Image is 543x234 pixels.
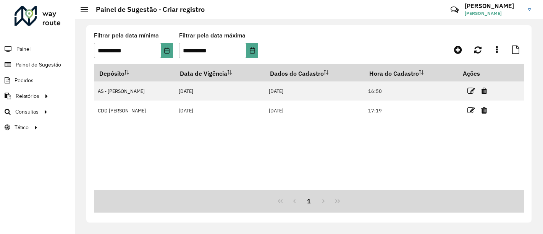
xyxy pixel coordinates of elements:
[467,86,475,96] a: Editar
[368,88,382,94] font: 16:50
[16,93,39,99] font: Relatórios
[179,32,246,39] font: Filtrar pela data máxima
[465,2,514,10] font: [PERSON_NAME]
[270,70,324,77] font: Dados do Cadastro
[179,107,193,114] font: [DATE]
[368,107,382,114] font: 17:19
[94,32,159,39] font: Filtrar pela data mínima
[98,107,146,114] font: CDD [PERSON_NAME]
[15,125,29,130] font: Tático
[15,78,34,83] font: Pedidos
[99,70,124,77] font: Depósito
[446,2,463,18] a: Contato Rápido
[96,5,205,14] font: Painel de Sugestão - Criar registro
[463,70,480,77] font: Ações
[269,107,283,114] font: [DATE]
[481,105,487,115] a: Excluir
[465,10,502,16] font: [PERSON_NAME]
[161,43,173,58] button: Escolha a data
[302,194,316,208] button: 1
[98,88,145,94] font: AS - [PERSON_NAME]
[481,86,487,96] a: Excluir
[180,70,227,77] font: Data de Vigência
[369,70,419,77] font: Hora do Cadastro
[16,62,61,68] font: Painel de Sugestão
[307,197,311,205] font: 1
[246,43,258,58] button: Escolha a data
[15,109,39,115] font: Consultas
[467,105,475,115] a: Editar
[269,88,283,94] font: [DATE]
[179,88,193,94] font: [DATE]
[16,46,31,52] font: Painel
